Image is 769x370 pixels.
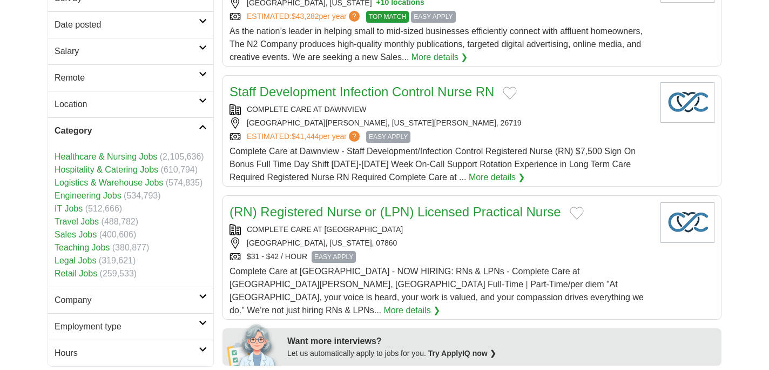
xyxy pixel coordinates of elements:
[55,152,157,161] a: Healthcare & Nursing Jobs
[85,204,123,213] span: (512,666)
[312,251,356,263] span: EASY APPLY
[230,27,643,62] span: As the nation’s leader in helping small to mid-sized businesses efficiently connect with affluent...
[48,64,213,91] a: Remote
[570,207,584,220] button: Add to favorite jobs
[55,71,199,84] h2: Remote
[230,117,652,129] div: [GEOGRAPHIC_DATA][PERSON_NAME], [US_STATE][PERSON_NAME], 26719
[503,87,517,100] button: Add to favorite jobs
[48,38,213,64] a: Salary
[287,348,715,359] div: Let us automatically apply to jobs for you.
[411,11,455,23] span: EASY APPLY
[412,51,468,64] a: More details ❯
[48,340,213,366] a: Hours
[99,256,136,265] span: (319,621)
[48,91,213,117] a: Location
[428,349,496,358] a: Try ApplyIQ now ❯
[55,243,110,252] a: Teaching Jobs
[55,204,83,213] a: IT Jobs
[349,131,360,142] span: ?
[349,11,360,22] span: ?
[160,152,204,161] span: (2,105,636)
[660,82,714,123] img: Company logo
[230,104,652,115] div: COMPLETE CARE AT DAWNVIEW
[230,237,652,249] div: [GEOGRAPHIC_DATA], [US_STATE], 07860
[366,11,409,23] span: TOP MATCH
[55,230,97,239] a: Sales Jobs
[230,251,652,263] div: $31 - $42 / HOUR
[55,217,99,226] a: Travel Jobs
[230,84,494,99] a: Staff Development Infection Control Nurse RN
[102,217,139,226] span: (488,782)
[230,267,644,315] span: Complete Care at [GEOGRAPHIC_DATA] - NOW HIRING: RNs & LPNs - Complete Care at [GEOGRAPHIC_DATA][...
[366,131,410,143] span: EASY APPLY
[48,313,213,340] a: Employment type
[48,11,213,38] a: Date posted
[230,224,652,235] div: COMPLETE CARE AT [GEOGRAPHIC_DATA]
[55,269,97,278] a: Retail Jobs
[55,178,163,187] a: Logistics & Warehouse Jobs
[55,165,158,174] a: Hospitality & Catering Jobs
[48,287,213,313] a: Company
[227,322,279,366] img: apply-iq-scientist.png
[384,304,441,317] a: More details ❯
[55,320,199,333] h2: Employment type
[287,335,715,348] div: Want more interviews?
[230,147,636,182] span: Complete Care at Dawnview - Staff Development/Infection Control Registered Nurse (RN) $7,500 Sign...
[55,294,199,307] h2: Company
[112,243,150,252] span: (380,877)
[247,11,362,23] a: ESTIMATED:$43,282per year?
[55,124,199,137] h2: Category
[100,269,137,278] span: (259,533)
[166,178,203,187] span: (574,835)
[99,230,137,239] span: (400,606)
[247,131,362,143] a: ESTIMATED:$41,444per year?
[469,171,525,184] a: More details ❯
[55,256,96,265] a: Legal Jobs
[292,132,319,141] span: $41,444
[55,18,199,31] h2: Date posted
[55,98,199,111] h2: Location
[124,191,161,200] span: (534,793)
[55,191,122,200] a: Engineering Jobs
[161,165,198,174] span: (610,794)
[55,347,199,360] h2: Hours
[48,117,213,144] a: Category
[292,12,319,21] span: $43,282
[230,204,561,219] a: (RN) Registered Nurse or (LPN) Licensed Practical Nurse
[660,202,714,243] img: Company logo
[55,45,199,58] h2: Salary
